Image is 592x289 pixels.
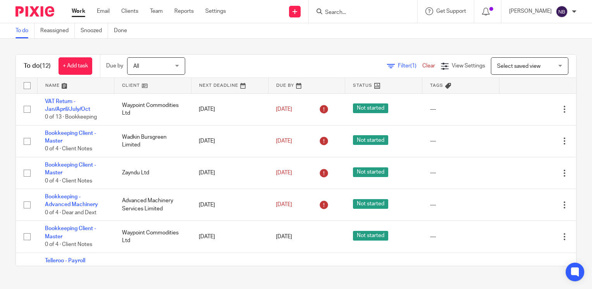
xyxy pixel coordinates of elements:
p: [PERSON_NAME] [509,7,552,15]
span: [DATE] [276,138,292,144]
a: To do [15,23,34,38]
span: 0 of 4 · Dear and Dext [45,210,96,215]
td: [DATE] [191,221,268,253]
a: Work [72,7,85,15]
div: --- [430,137,492,145]
a: Done [114,23,133,38]
a: Clients [121,7,138,15]
span: [DATE] [276,107,292,112]
span: Not started [353,199,388,209]
a: Reassigned [40,23,75,38]
span: (12) [40,63,51,69]
td: [DATE] [191,93,268,125]
span: (1) [410,63,416,69]
td: [DATE] [191,189,268,221]
a: Telleroo - Payroll Payment Run [45,258,85,271]
p: Due by [106,62,123,70]
span: Not started [353,103,388,113]
td: [DATE] [191,157,268,189]
span: Not started [353,135,388,145]
h1: To do [24,62,51,70]
span: View Settings [452,63,485,69]
td: Zayndu Ltd [114,157,191,189]
a: Email [97,7,110,15]
a: Bookkeeping Client - Master [45,226,96,239]
td: Wadkin Bursgreen Limited [114,125,191,157]
a: + Add task [59,57,92,75]
div: --- [430,169,492,177]
span: All [133,64,139,69]
span: 0 of 4 · Client Notes [45,178,92,184]
input: Search [324,9,394,16]
span: Get Support [436,9,466,14]
a: VAT Return - Jan/April/July/Oct [45,99,90,112]
span: [DATE] [276,170,292,175]
a: Bookkeeping - Advanced Machinery [45,194,98,207]
td: Waypoint Commodities Ltd [114,221,191,253]
a: Bookkeeping Client - Master [45,162,96,175]
img: Pixie [15,6,54,17]
span: Filter [398,63,422,69]
td: Advanced Machinery Services Limited [114,189,191,221]
td: [DATE] [191,125,268,157]
a: Reports [174,7,194,15]
img: svg%3E [556,5,568,18]
span: Select saved view [497,64,540,69]
span: 0 of 13 · Bookkeeping [45,114,97,120]
span: Not started [353,167,388,177]
a: Snoozed [81,23,108,38]
a: Team [150,7,163,15]
span: 0 of 4 · Client Notes [45,146,92,152]
div: --- [430,233,492,241]
a: Clear [422,63,435,69]
span: 0 of 4 · Client Notes [45,242,92,247]
a: Settings [205,7,226,15]
span: Tags [430,83,443,88]
a: Bookkeeping Client - Master [45,131,96,144]
td: Waypoint Commodities Ltd [114,93,191,125]
span: Not started [353,231,388,241]
div: --- [430,105,492,113]
div: --- [430,201,492,209]
span: [DATE] [276,202,292,208]
span: [DATE] [276,234,292,239]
